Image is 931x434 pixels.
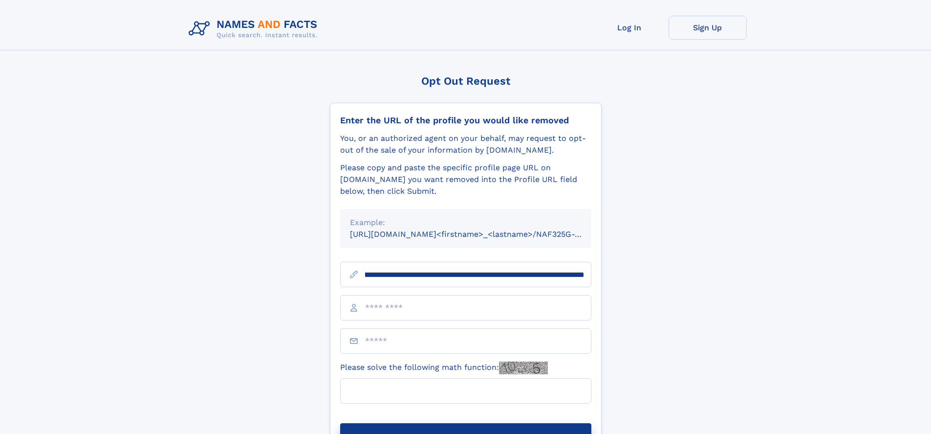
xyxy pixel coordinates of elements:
[340,133,591,156] div: You, or an authorized agent on your behalf, may request to opt-out of the sale of your informatio...
[340,115,591,126] div: Enter the URL of the profile you would like removed
[350,217,582,228] div: Example:
[340,162,591,197] div: Please copy and paste the specific profile page URL on [DOMAIN_NAME] you want removed into the Pr...
[669,16,747,40] a: Sign Up
[185,16,325,42] img: Logo Names and Facts
[330,75,602,87] div: Opt Out Request
[590,16,669,40] a: Log In
[350,229,610,239] small: [URL][DOMAIN_NAME]<firstname>_<lastname>/NAF325G-xxxxxxxx
[340,362,548,374] label: Please solve the following math function:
